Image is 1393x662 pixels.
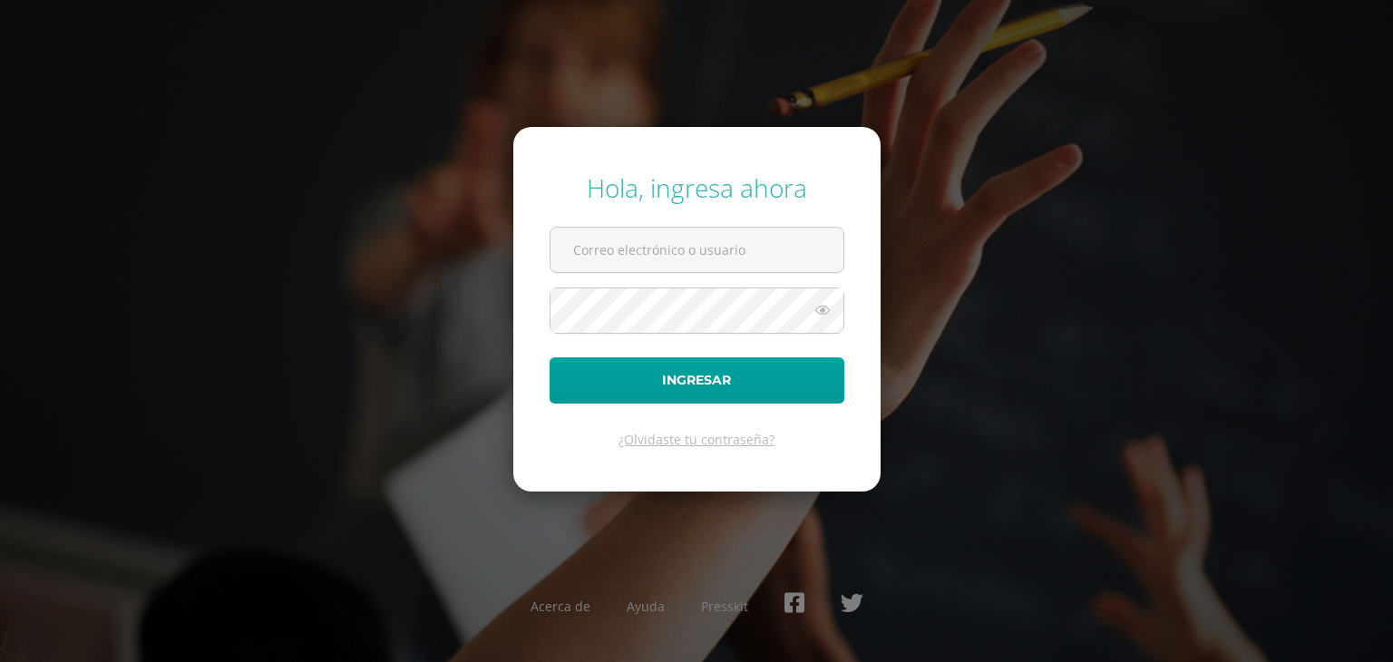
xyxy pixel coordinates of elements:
input: Correo electrónico o usuario [550,228,843,272]
div: Hola, ingresa ahora [550,170,844,205]
a: Acerca de [531,598,590,615]
button: Ingresar [550,357,844,404]
a: Presskit [701,598,748,615]
a: ¿Olvidaste tu contraseña? [619,431,774,448]
a: Ayuda [627,598,665,615]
